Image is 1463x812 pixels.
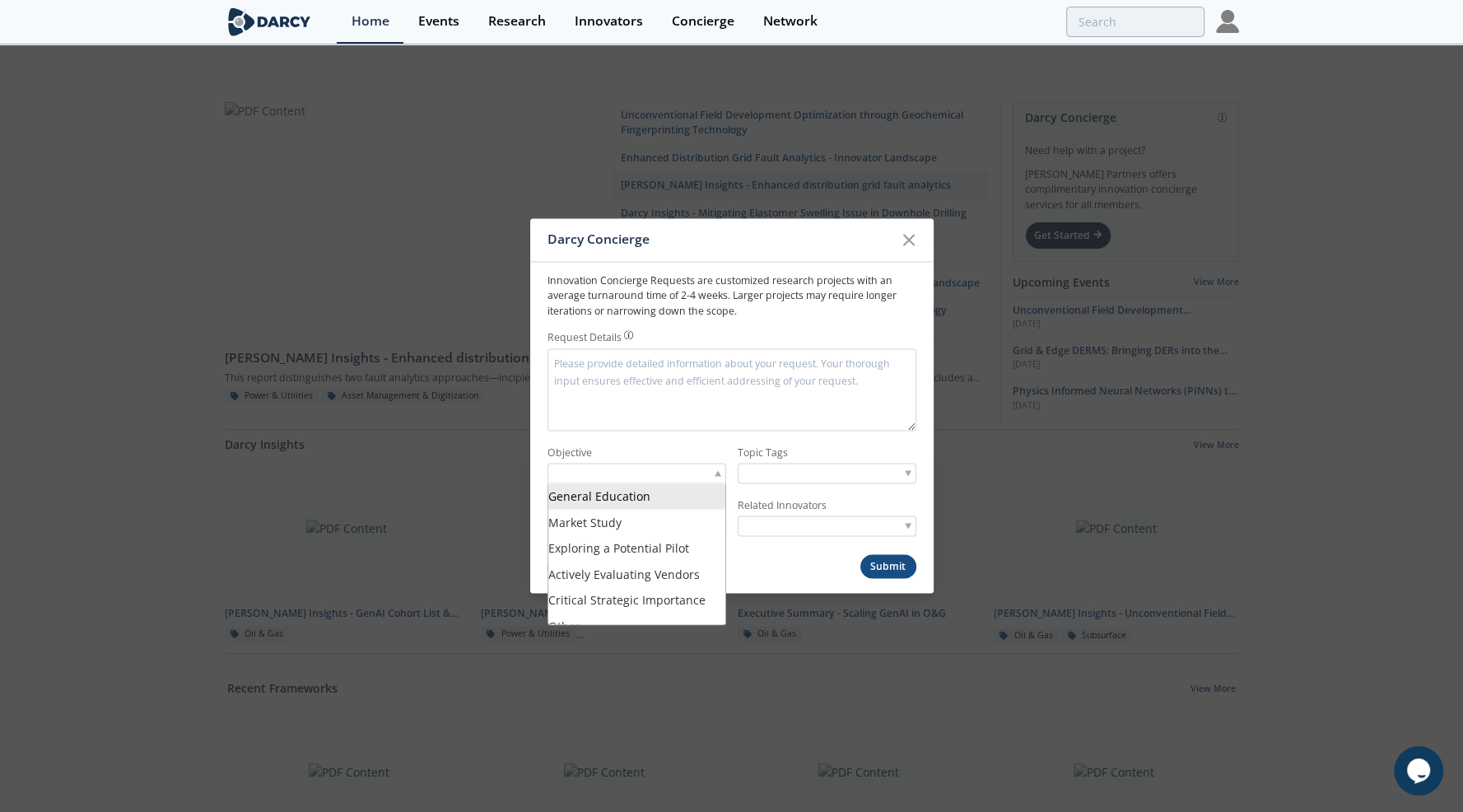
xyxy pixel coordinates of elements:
[548,488,650,504] span: General Education
[488,15,546,28] div: Research
[738,446,916,460] label: Topic Tags
[548,618,580,633] span: Other
[225,7,314,36] img: logo-wide.svg
[547,273,916,319] p: Innovation Concierge Requests are customized research projects with an average turnaround time of...
[547,446,726,460] label: Objective
[1066,7,1204,37] input: Advanced Search
[352,15,389,28] div: Home
[548,566,700,581] span: Actively Evaluating Vendors
[418,15,459,28] div: Events
[738,498,916,513] label: Related Innovators
[860,554,916,578] button: Submit
[547,331,622,346] label: Request Details
[575,15,643,28] div: Innovators
[548,514,622,530] span: Market Study
[548,592,706,608] span: Critical Strategic Importance
[672,15,734,28] div: Concierge
[547,225,894,256] div: Darcy Concierge
[548,540,689,556] span: Exploring a Potential Pilot
[1216,10,1239,33] img: Profile
[1394,746,1447,796] iframe: chat widget
[763,15,818,28] div: Network
[624,331,633,340] img: information.svg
